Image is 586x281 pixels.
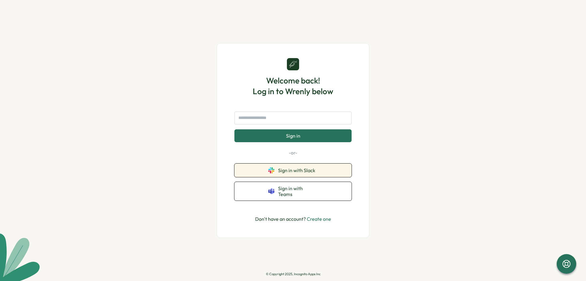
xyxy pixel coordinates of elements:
[278,168,318,173] span: Sign in with Slack
[253,75,333,97] h1: Welcome back! Log in to Wrenly below
[266,272,320,276] p: © Copyright 2025, Incognito Apps Inc
[255,215,331,223] p: Don't have an account?
[234,182,352,201] button: Sign in with Teams
[278,186,318,197] span: Sign in with Teams
[286,133,300,139] span: Sign in
[234,150,352,156] p: -or-
[234,164,352,177] button: Sign in with Slack
[234,129,352,142] button: Sign in
[307,216,331,222] a: Create one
